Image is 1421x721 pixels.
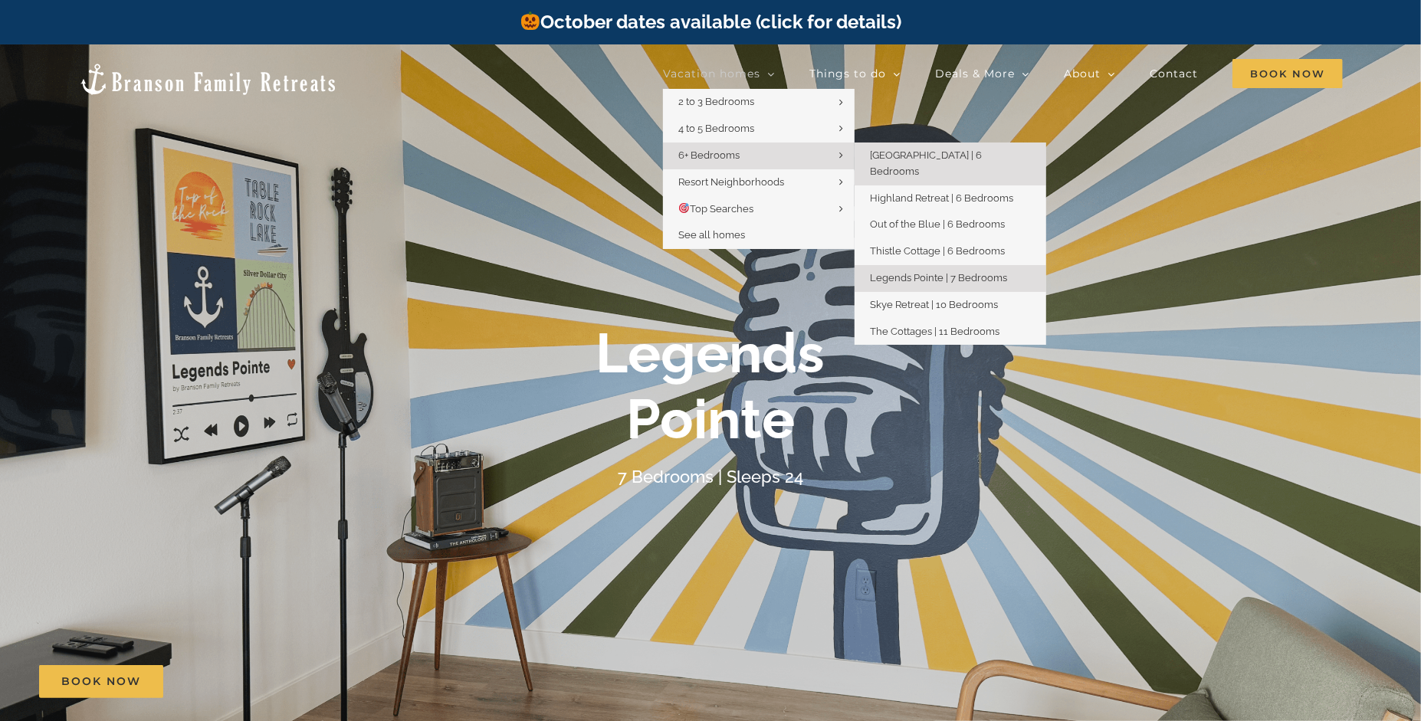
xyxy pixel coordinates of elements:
[809,68,886,79] span: Things to do
[870,192,1013,204] span: Highland Retreat | 6 Bedrooms
[61,675,141,688] span: Book Now
[935,68,1015,79] span: Deals & More
[855,238,1046,265] a: Thistle Cottage | 6 Bedrooms
[678,96,754,107] span: 2 to 3 Bedrooms
[596,320,825,451] b: Legends Pointe
[855,211,1046,238] a: Out of the Blue | 6 Bedrooms
[678,229,745,241] span: See all homes
[663,222,855,249] a: See all homes
[679,203,689,213] img: 🎯
[1150,58,1198,89] a: Contact
[663,58,775,89] a: Vacation homes
[663,58,1343,89] nav: Main Menu
[678,123,754,134] span: 4 to 5 Bedrooms
[1232,59,1343,88] span: Book Now
[870,245,1005,257] span: Thistle Cottage | 6 Bedrooms
[855,292,1046,319] a: Skye Retreat | 10 Bedrooms
[1064,68,1101,79] span: About
[809,58,901,89] a: Things to do
[1150,68,1198,79] span: Contact
[520,11,901,33] a: October dates available (click for details)
[678,203,753,215] span: Top Searches
[78,62,338,97] img: Branson Family Retreats Logo
[870,299,998,310] span: Skye Retreat | 10 Bedrooms
[870,326,999,337] span: The Cottages | 11 Bedrooms
[663,116,855,143] a: 4 to 5 Bedrooms
[663,143,855,169] a: 6+ Bedrooms
[663,89,855,116] a: 2 to 3 Bedrooms
[870,272,1007,283] span: Legends Pointe | 7 Bedrooms
[618,467,803,487] h4: 7 Bedrooms | Sleeps 24
[935,58,1029,89] a: Deals & More
[855,185,1046,212] a: Highland Retreat | 6 Bedrooms
[663,196,855,223] a: 🎯Top Searches
[521,11,540,30] img: 🎃
[855,265,1046,292] a: Legends Pointe | 7 Bedrooms
[870,149,982,177] span: [GEOGRAPHIC_DATA] | 6 Bedrooms
[39,665,163,698] a: Book Now
[678,149,740,161] span: 6+ Bedrooms
[678,176,784,188] span: Resort Neighborhoods
[663,169,855,196] a: Resort Neighborhoods
[855,143,1046,185] a: [GEOGRAPHIC_DATA] | 6 Bedrooms
[855,319,1046,346] a: The Cottages | 11 Bedrooms
[870,218,1005,230] span: Out of the Blue | 6 Bedrooms
[1064,58,1115,89] a: About
[663,68,760,79] span: Vacation homes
